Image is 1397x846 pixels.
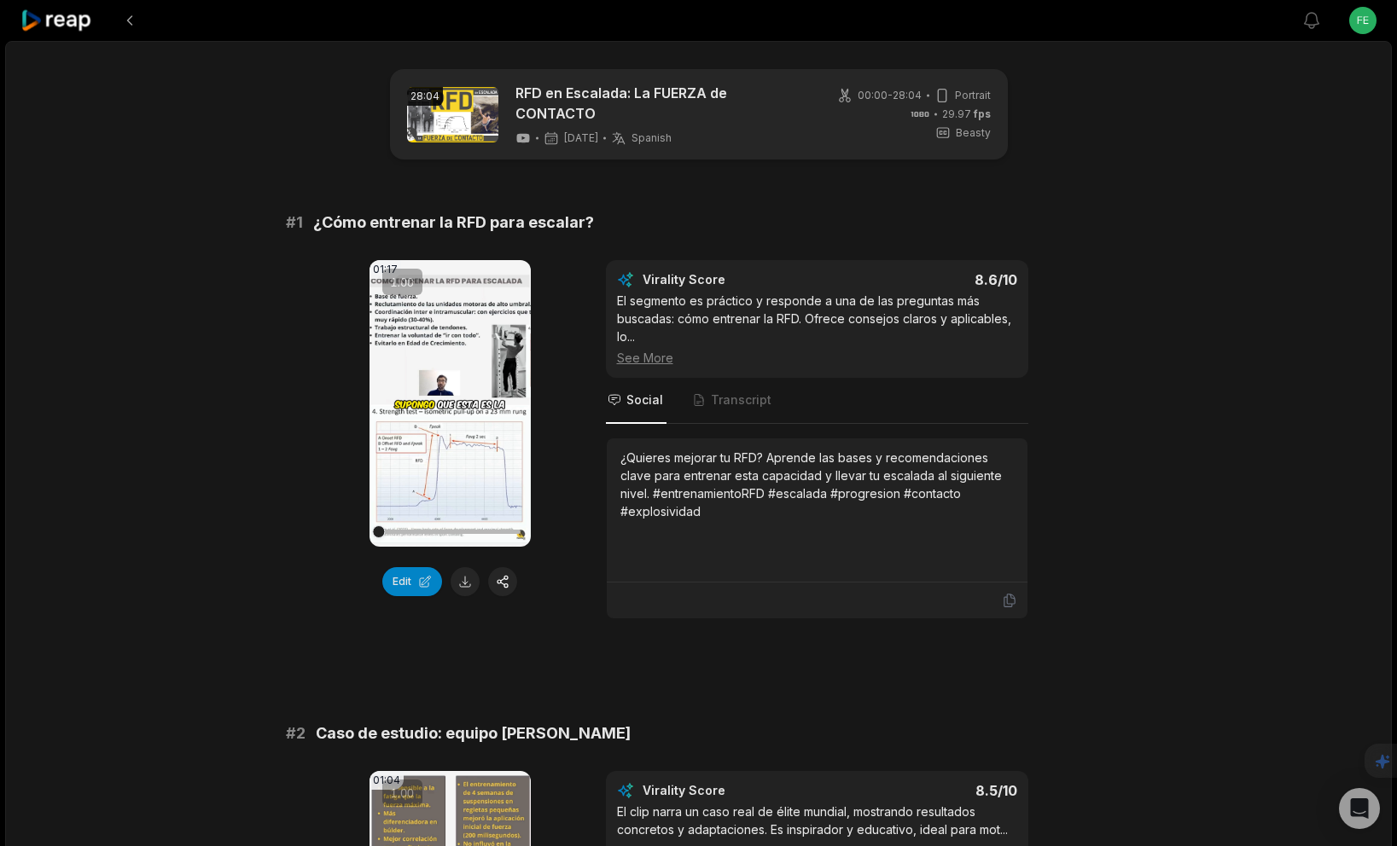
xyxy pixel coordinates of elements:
span: [DATE] [564,131,598,145]
div: Virality Score [643,782,826,799]
span: Caso de estudio: equipo [PERSON_NAME] [316,721,631,745]
div: 8.6 /10 [834,271,1017,288]
span: Spanish [632,131,672,145]
div: Open Intercom Messenger [1339,788,1380,829]
span: Transcript [711,391,771,409]
span: 00:00 - 28:04 [858,88,922,103]
span: Social [626,391,663,409]
div: ¿Quieres mejorar tu RFD? Aprende las bases y recomendaciones clave para entrenar esta capacidad y... [620,449,1014,520]
button: Edit [382,567,442,596]
span: 29.97 [942,107,991,122]
div: See More [617,349,1017,367]
div: Virality Score [643,271,826,288]
div: El segmento es práctico y responde a una de las preguntas más buscadas: cómo entrenar la RFD. Ofr... [617,292,1017,367]
span: Portrait [955,88,991,103]
span: ¿Cómo entrenar la RFD para escalar? [313,211,594,235]
nav: Tabs [606,378,1028,424]
span: fps [974,107,991,120]
video: Your browser does not support mp4 format. [370,260,531,547]
span: Beasty [956,125,991,141]
span: # 1 [286,211,303,235]
a: RFD en Escalada: La FUERZA de CONTACTO [515,83,810,124]
div: 8.5 /10 [834,782,1017,799]
span: # 2 [286,721,306,745]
